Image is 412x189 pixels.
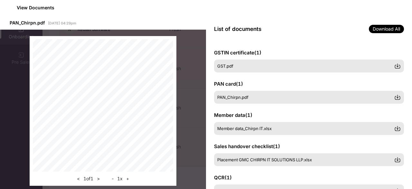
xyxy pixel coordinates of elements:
[214,112,252,118] span: Member data ( 1 )
[95,175,102,183] button: >
[394,94,401,100] img: svg+xml;base64,PHN2ZyBpZD0iRG93bmxvYWQtMzJ4MzIiIHhtbG5zPSJodHRwOi8vd3d3LnczLm9yZy8yMDAwL3N2ZyIgd2...
[17,5,54,10] div: View Documents
[217,63,233,69] span: GST.pdf
[217,126,272,131] span: Member data_Chirpn IT.xlsx
[75,175,102,183] div: 1 of 1
[217,95,248,100] span: PAN_Chirpn.pdf
[48,21,76,25] span: [DATE] 04:29pm
[110,175,116,183] button: -
[10,20,45,25] span: PAN_Chirpn.pdf
[369,25,404,33] span: Download All
[214,143,280,149] span: Sales handover checklist ( 1 )
[124,175,131,183] button: +
[214,81,243,87] span: PAN card ( 1 )
[214,175,232,181] span: QCR ( 1 )
[214,50,261,56] span: GSTIN certificate ( 1 )
[394,125,401,132] img: svg+xml;base64,PHN2ZyBpZD0iRG93bmxvYWQtMzJ4MzIiIHhtbG5zPSJodHRwOi8vd3d3LnczLm9yZy8yMDAwL3N2ZyIgd2...
[110,175,131,183] div: 1 x
[217,157,312,162] span: Placement GMC CHIRPN IT SOLUTIONS LLP.xlsx
[394,63,401,69] img: svg+xml;base64,PHN2ZyBpZD0iRG93bmxvYWQtMzJ4MzIiIHhtbG5zPSJodHRwOi8vd3d3LnczLm9yZy8yMDAwL3N2ZyIgd2...
[75,175,82,183] button: <
[214,26,261,32] span: List of documents
[394,156,401,163] img: svg+xml;base64,PHN2ZyBpZD0iRG93bmxvYWQtMzJ4MzIiIHhtbG5zPSJodHRwOi8vd3d3LnczLm9yZy8yMDAwL3N2ZyIgd2...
